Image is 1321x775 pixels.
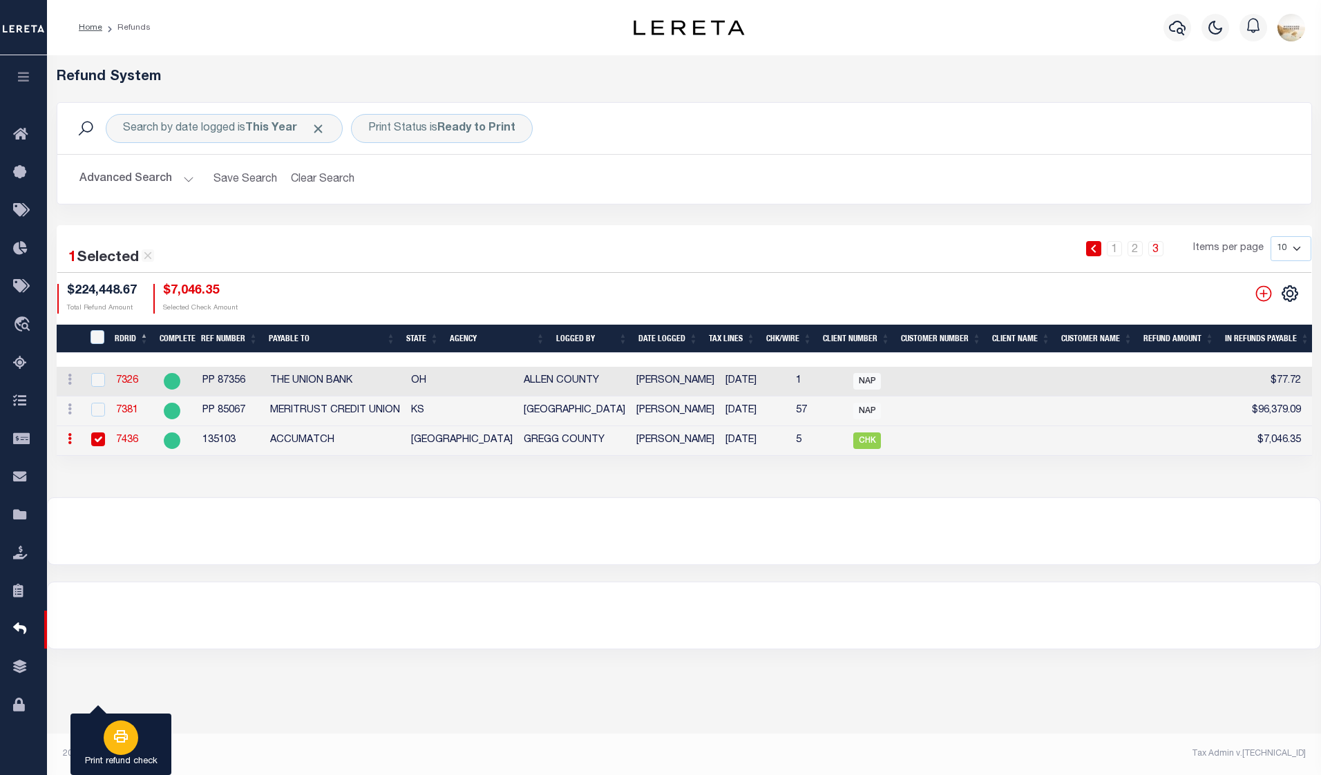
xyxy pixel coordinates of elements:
[116,376,138,385] a: 7326
[1193,241,1264,256] span: Items per page
[634,20,744,35] img: logo-dark.svg
[551,325,634,353] th: Logged By: activate to sort column ascending
[1225,396,1306,426] td: $96,379.09
[163,303,238,314] p: Selected Check Amount
[197,367,265,396] td: PP 87356
[631,367,720,396] td: [PERSON_NAME]
[68,251,77,265] span: 1
[437,123,515,134] b: Ready to Print
[1219,325,1315,353] th: In Refunds Payable: activate to sort column ascending
[987,325,1056,353] th: Client Name: activate to sort column ascending
[285,166,361,193] button: Clear Search
[197,396,265,426] td: PP 85067
[82,325,109,353] th: RefundDepositRegisterID
[205,166,285,193] button: Save Search
[790,426,848,456] td: 5
[853,403,881,419] span: NAP
[13,316,35,334] i: travel_explore
[116,435,138,445] a: 7436
[631,426,720,456] td: [PERSON_NAME]
[245,123,297,134] b: This Year
[1107,241,1122,256] a: 1
[761,325,817,353] th: Chk/Wire: activate to sort column ascending
[694,747,1306,760] div: Tax Admin v.[TECHNICAL_ID]
[106,114,343,143] div: Search by date logged is
[1225,426,1306,456] td: $7,046.35
[518,396,631,426] td: [GEOGRAPHIC_DATA]
[444,325,551,353] th: Agency: activate to sort column ascending
[57,69,1312,86] h5: Refund System
[720,367,790,396] td: [DATE]
[720,396,790,426] td: [DATE]
[720,426,790,456] td: [DATE]
[1056,325,1138,353] th: Customer Name: activate to sort column ascending
[406,396,518,426] td: KS
[351,114,533,143] div: Print Status is
[518,367,631,396] td: ALLEN COUNTY
[790,396,848,426] td: 57
[265,367,406,396] td: THE UNION BANK
[518,426,631,456] td: GREGG COUNTY
[79,23,102,32] a: Home
[406,367,518,396] td: OH
[53,747,685,760] div: 2025 © [PERSON_NAME].
[1128,241,1143,256] a: 2
[311,122,325,136] span: Click to Remove
[790,367,848,396] td: 1
[67,284,137,299] h4: $224,448.67
[633,325,703,353] th: Date Logged: activate to sort column ascending
[109,325,154,353] th: RDRID: activate to sort column descending
[265,396,406,426] td: MERITRUST CREDIT UNION
[817,325,895,353] th: Client Number: activate to sort column ascending
[1148,241,1163,256] a: 3
[401,325,444,353] th: State: activate to sort column ascending
[853,432,881,449] span: CHK
[1138,325,1219,353] th: Refund Amount: activate to sort column ascending
[265,426,406,456] td: ACCUMATCH
[631,396,720,426] td: [PERSON_NAME]
[263,325,401,353] th: Payable To: activate to sort column ascending
[68,247,154,269] div: Selected
[853,373,881,390] span: NAP
[79,166,194,193] button: Advanced Search
[406,426,518,456] td: [GEOGRAPHIC_DATA]
[116,405,138,415] a: 7381
[67,303,137,314] p: Total Refund Amount
[1225,367,1306,396] td: $77.72
[197,426,265,456] td: 135103
[196,325,263,353] th: Ref Number: activate to sort column ascending
[895,325,987,353] th: Customer Number: activate to sort column ascending
[163,284,238,299] h4: $7,046.35
[703,325,761,353] th: Tax Lines: activate to sort column ascending
[102,21,151,34] li: Refunds
[154,325,196,353] th: Complete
